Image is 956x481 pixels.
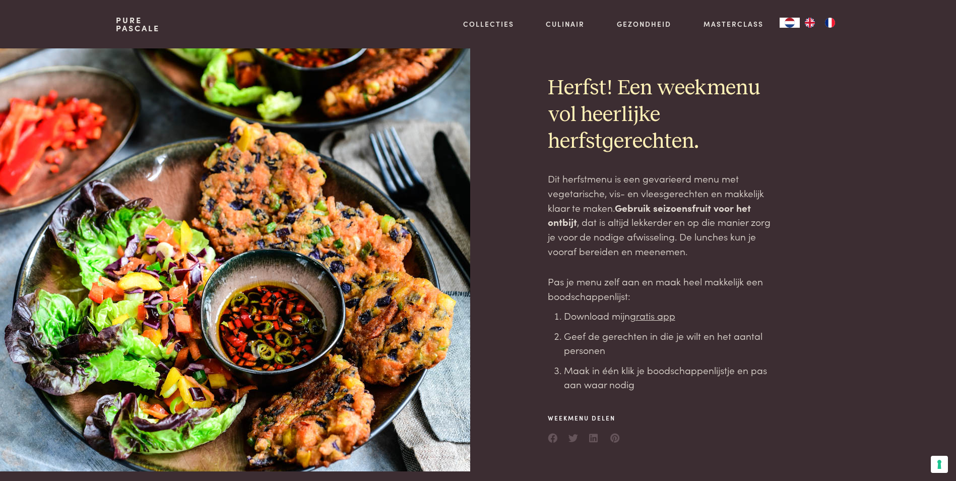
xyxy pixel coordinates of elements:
li: Maak in één klik je boodschappenlijstje en pas aan waar nodig [564,363,779,392]
a: Gezondheid [617,19,671,29]
span: Weekmenu delen [548,413,620,423]
li: Download mijn [564,309,779,323]
a: PurePascale [116,16,160,32]
ul: Language list [800,18,840,28]
a: FR [820,18,840,28]
a: Masterclass [704,19,763,29]
p: Pas je menu zelf aan en maak heel makkelijk een boodschappenlijst: [548,274,779,303]
div: Language [780,18,800,28]
a: Culinair [546,19,585,29]
button: Uw voorkeuren voor toestemming voor trackingtechnologieën [931,456,948,473]
a: NL [780,18,800,28]
strong: Gebruik seizoensfruit voor het ontbijt [548,201,751,229]
li: Geef de gerechten in die je wilt en het aantal personen [564,329,779,357]
a: EN [800,18,820,28]
aside: Language selected: Nederlands [780,18,840,28]
h2: Herfst! Een weekmenu vol heerlijke herfstgerechten. [548,75,779,155]
a: Collecties [463,19,514,29]
p: Dit herfstmenu is een gevarieerd menu met vegetarische, vis- en vleesgerechten en makkelijk klaar... [548,171,779,258]
a: gratis app [630,309,675,322]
